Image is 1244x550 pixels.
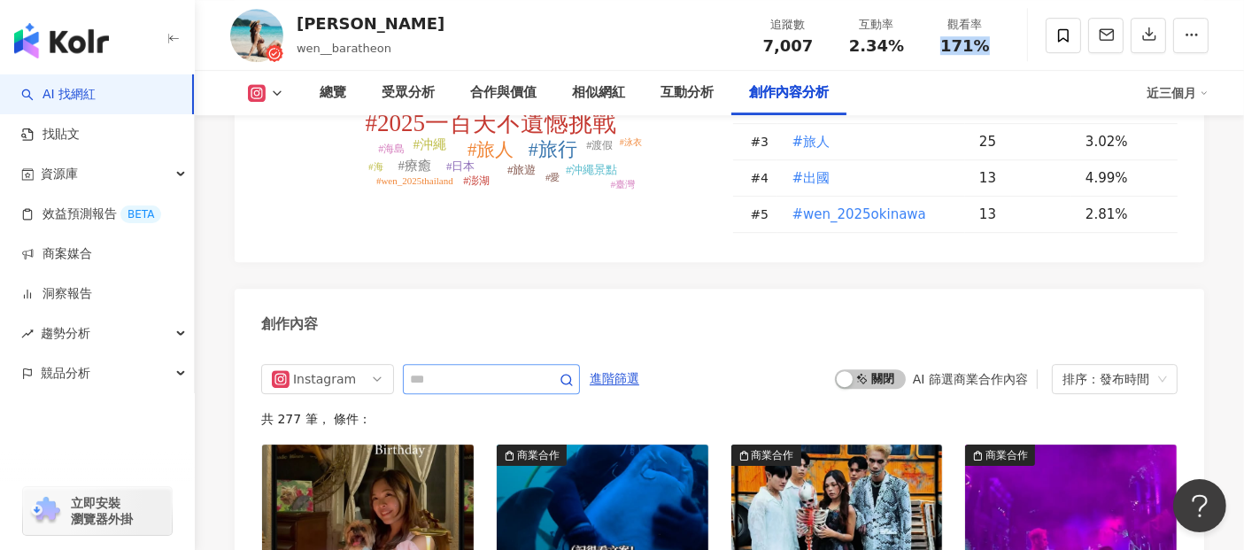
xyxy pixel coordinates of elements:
[376,175,453,186] tspan: #wen_2025thailand
[792,160,831,196] button: #出國
[620,137,642,147] tspan: #泳衣
[586,139,613,151] tspan: #渡假
[21,328,34,340] span: rise
[589,364,640,392] button: 進階篩選
[21,285,92,303] a: 洞察報告
[913,372,1028,386] div: AI 篩選商業合作內容
[763,36,814,55] span: 7,007
[572,82,625,104] div: 相似網紅
[21,205,161,223] a: 效益預測報告BETA
[611,179,636,190] tspan: #臺灣
[985,446,1028,464] div: 商業合作
[297,42,391,55] span: wen__baratheon
[463,174,490,187] tspan: #澎湖
[398,159,432,173] tspan: #療癒
[590,365,639,393] span: 進階篩選
[777,197,966,233] td: #wen_2025okinawa
[979,132,1071,151] div: 25
[751,132,777,151] div: # 3
[320,82,346,104] div: 總覽
[751,205,777,224] div: # 5
[368,161,383,172] tspan: #海
[979,168,1071,188] div: 13
[752,446,794,464] div: 商業合作
[507,163,537,176] tspan: #旅遊
[230,9,283,62] img: KOL Avatar
[751,168,777,188] div: # 4
[792,124,831,159] button: #旅人
[261,412,1178,426] div: 共 277 筆 ， 條件：
[792,197,927,232] button: #wen_2025okinawa
[23,487,172,535] a: chrome extension立即安裝 瀏覽器外掛
[413,137,447,151] tspan: #沖繩
[566,163,618,176] tspan: #沖繩景點
[545,172,560,182] tspan: #愛
[792,168,831,188] span: #出國
[979,205,1071,224] div: 13
[21,126,80,143] a: 找貼文
[21,86,96,104] a: searchAI 找網紅
[1062,365,1151,393] div: 排序：發布時間
[21,245,92,263] a: 商案媒合
[931,16,999,34] div: 觀看率
[1086,168,1160,188] div: 4.99%
[754,16,822,34] div: 追蹤數
[446,159,475,173] tspan: #日本
[792,205,926,224] span: #wen_2025okinawa
[1071,160,1178,197] td: 4.99%
[41,353,90,393] span: 競品分析
[1086,205,1160,224] div: 2.81%
[777,124,966,160] td: #旅人
[470,82,537,104] div: 合作與價值
[517,446,560,464] div: 商業合作
[749,82,829,104] div: 創作內容分析
[777,160,966,197] td: #出國
[366,110,617,136] tspan: #2025一百天不遺憾挑戰
[41,154,78,194] span: 資源庫
[661,82,714,104] div: 互動分析
[14,23,109,58] img: logo
[467,139,514,160] tspan: #旅人
[28,497,63,525] img: chrome extension
[1147,79,1209,107] div: 近三個月
[297,12,444,35] div: [PERSON_NAME]
[529,138,577,160] tspan: #旅行
[843,16,910,34] div: 互動率
[1173,479,1226,532] iframe: Help Scout Beacon - Open
[792,132,831,151] span: #旅人
[71,495,133,527] span: 立即安裝 瀏覽器外掛
[378,143,405,155] tspan: #海島
[1071,197,1178,233] td: 2.81%
[1086,132,1160,151] div: 3.02%
[940,37,990,55] span: 171%
[1071,124,1178,160] td: 3.02%
[41,314,90,353] span: 趨勢分析
[261,314,318,334] div: 創作內容
[382,82,435,104] div: 受眾分析
[849,37,904,55] span: 2.34%
[293,365,351,393] div: Instagram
